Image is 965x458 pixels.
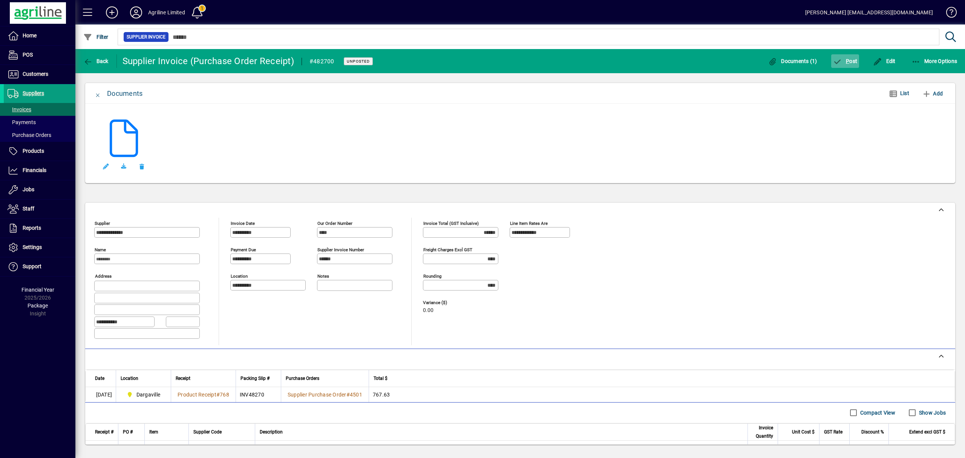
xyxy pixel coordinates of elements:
[81,54,110,68] button: Back
[317,274,329,279] mat-label: Notes
[136,391,161,398] span: Dargaville
[23,32,37,38] span: Home
[231,221,255,226] mat-label: Invoice date
[23,186,34,192] span: Jobs
[123,55,294,67] div: Supplier Invoice (Purchase Order Receipt)
[871,54,898,68] button: Edit
[846,58,849,64] span: P
[861,428,884,436] span: Discount %
[4,46,75,65] a: POS
[309,55,334,68] div: #482700
[374,374,945,383] div: Total $
[747,441,778,456] td: 20.0000
[4,257,75,276] a: Support
[23,167,46,173] span: Financials
[95,221,110,226] mat-label: Supplier
[95,374,104,383] span: Date
[510,221,548,226] mat-label: Line item rates are
[766,54,819,68] button: Documents (1)
[831,54,859,68] button: Post
[940,2,956,26] a: Knowledge Base
[4,219,75,238] a: Reports
[75,54,117,68] app-page-header-button: Back
[873,58,896,64] span: Edit
[423,221,479,226] mat-label: Invoice Total (GST inclusive)
[95,374,111,383] div: Date
[288,392,346,398] span: Supplier Purchase Order
[423,274,441,279] mat-label: Rounding
[28,303,48,309] span: Package
[317,221,352,226] mat-label: Our order number
[768,58,817,64] span: Documents (1)
[911,58,957,64] span: More Options
[900,90,909,96] span: List
[285,390,365,399] a: Supplier Purchase Order#4501
[317,247,364,252] mat-label: Supplier invoice number
[83,34,109,40] span: Filter
[127,33,165,41] span: Supplier Invoice
[919,87,946,100] button: Add
[23,71,48,77] span: Customers
[4,26,75,45] a: Home
[23,225,41,231] span: Reports
[236,387,281,402] td: INV48270
[922,88,943,100] span: Add
[833,58,858,64] span: ost
[805,6,933,18] div: [PERSON_NAME] [EMAIL_ADDRESS][DOMAIN_NAME]
[4,129,75,141] a: Purchase Orders
[95,428,113,436] span: Receipt #
[176,374,231,383] div: Receipt
[350,392,362,398] span: 4501
[178,392,216,398] span: Product Receipt
[8,106,31,112] span: Invoices
[4,103,75,116] a: Invoices
[819,441,849,456] td: 15.000%
[149,444,182,452] div: XPB1700XEP
[4,65,75,84] a: Customers
[4,142,75,161] a: Products
[95,247,106,252] mat-label: Name
[115,157,133,175] a: Download
[231,274,248,279] mat-label: Location
[4,200,75,218] a: Staff
[124,390,163,399] span: Dargaville
[369,387,955,402] td: 767.63
[910,54,959,68] button: More Options
[193,428,222,436] span: Supplier Code
[83,58,109,64] span: Back
[4,161,75,180] a: Financials
[96,391,112,398] span: [DATE]
[286,374,319,383] span: Purchase Orders
[888,441,955,456] td: 667.50
[133,157,151,175] button: Remove
[23,263,41,269] span: Support
[423,247,472,252] mat-label: Freight charges excl GST
[849,441,888,456] td: 0.00
[423,300,468,305] span: Variance ($)
[4,238,75,257] a: Settings
[23,148,44,154] span: Products
[4,180,75,199] a: Jobs
[260,428,283,436] span: Description
[374,374,388,383] span: Total $
[4,116,75,129] a: Payments
[23,244,42,250] span: Settings
[176,374,190,383] span: Receipt
[148,6,185,18] div: Agriline Limited
[240,374,276,383] div: Packing Slip #
[107,88,142,100] div: Documents
[778,441,819,456] td: 33.3750
[220,392,229,398] span: 768
[23,52,33,58] span: POS
[216,392,220,398] span: #
[23,90,44,96] span: Suppliers
[100,6,124,19] button: Add
[86,441,118,456] td: 768
[909,428,945,436] span: Extend excl GST $
[347,59,370,64] span: Unposted
[124,6,148,19] button: Profile
[255,441,748,456] td: Cogged V-Belt Super XE suits Picursa Boxing - Vigolo Hawk
[123,428,133,436] span: PO #
[96,157,115,175] button: Edit
[423,307,433,314] span: 0.00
